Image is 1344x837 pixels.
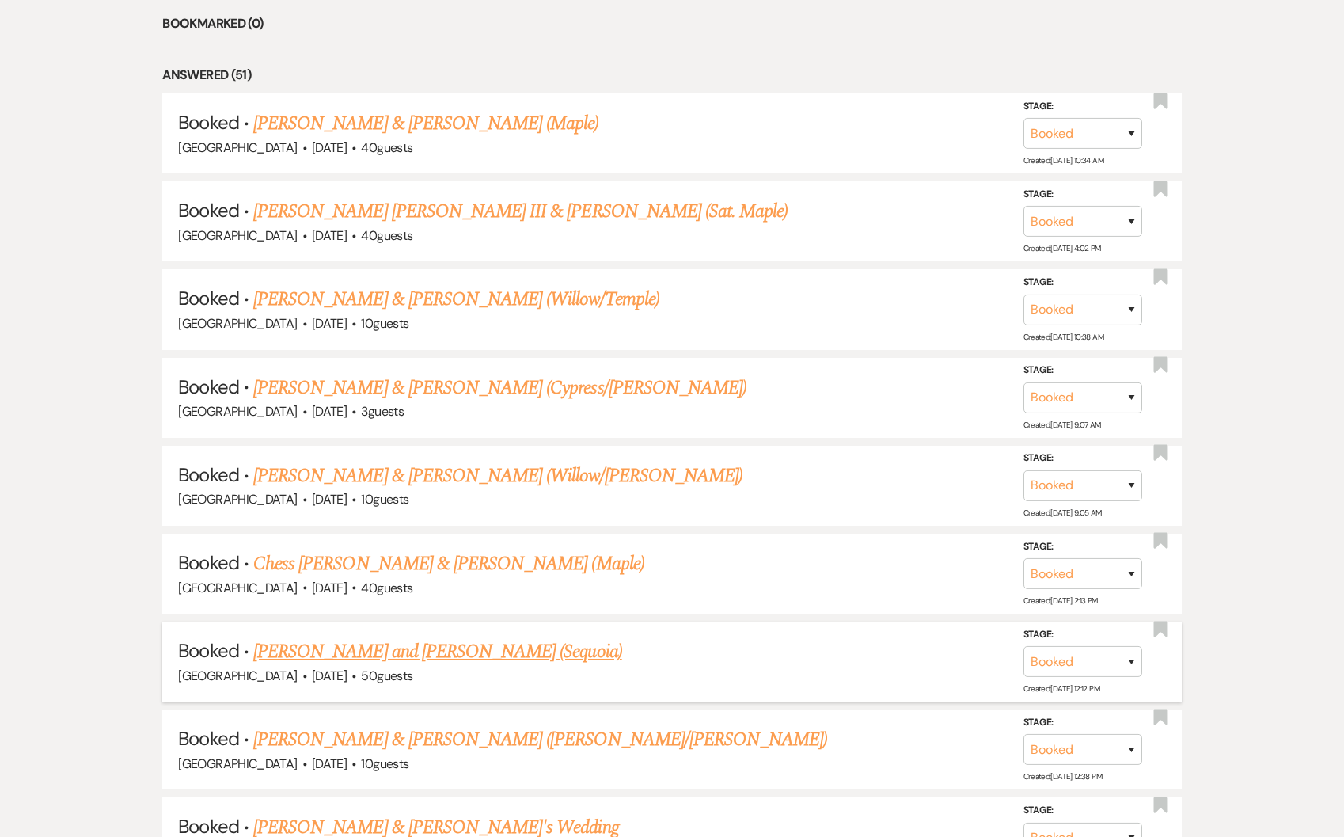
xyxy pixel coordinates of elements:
a: [PERSON_NAME] & [PERSON_NAME] ([PERSON_NAME]/[PERSON_NAME]) [253,725,827,754]
a: [PERSON_NAME] & [PERSON_NAME] (Willow/Temple) [253,285,659,314]
a: [PERSON_NAME] & [PERSON_NAME] (Maple) [253,109,598,138]
span: [GEOGRAPHIC_DATA] [178,315,297,332]
label: Stage: [1023,186,1142,204]
label: Stage: [1023,714,1142,732]
span: 3 guests [361,403,404,420]
span: Booked [178,375,238,399]
label: Stage: [1023,97,1142,115]
label: Stage: [1023,802,1142,820]
span: Booked [178,286,238,310]
span: [GEOGRAPHIC_DATA] [178,227,297,244]
span: Booked [178,198,238,223]
span: Booked [178,110,238,135]
span: Created: [DATE] 10:38 AM [1023,331,1103,341]
a: [PERSON_NAME] [PERSON_NAME] III & [PERSON_NAME] (Sat. Maple) [253,197,788,226]
label: Stage: [1023,450,1142,467]
span: 10 guests [361,755,408,772]
span: Created: [DATE] 4:02 PM [1023,243,1101,253]
span: Created: [DATE] 10:34 AM [1023,155,1103,165]
span: 40 guests [361,580,412,596]
span: 40 guests [361,139,412,156]
span: Created: [DATE] 2:13 PM [1023,595,1098,606]
span: Created: [DATE] 12:12 PM [1023,683,1099,694]
span: Created: [DATE] 9:07 AM [1023,420,1101,430]
span: [DATE] [312,315,347,332]
span: [GEOGRAPHIC_DATA] [178,491,297,508]
a: [PERSON_NAME] & [PERSON_NAME] (Cypress/[PERSON_NAME]) [253,374,746,402]
span: [DATE] [312,668,347,684]
span: 10 guests [361,491,408,508]
span: Booked [178,726,238,751]
span: Booked [178,550,238,575]
span: [DATE] [312,580,347,596]
span: [DATE] [312,227,347,244]
span: 10 guests [361,315,408,332]
span: [GEOGRAPHIC_DATA] [178,403,297,420]
label: Stage: [1023,626,1142,644]
label: Stage: [1023,538,1142,555]
li: Answered (51) [162,65,1181,86]
a: Chess [PERSON_NAME] & [PERSON_NAME] (Maple) [253,550,644,578]
span: 50 guests [361,668,412,684]
span: Booked [178,462,238,487]
label: Stage: [1023,362,1142,379]
li: Bookmarked (0) [162,13,1181,34]
span: [DATE] [312,491,347,508]
span: [GEOGRAPHIC_DATA] [178,668,297,684]
span: [GEOGRAPHIC_DATA] [178,139,297,156]
span: Created: [DATE] 9:05 AM [1023,508,1102,518]
span: [DATE] [312,403,347,420]
label: Stage: [1023,274,1142,291]
span: [DATE] [312,139,347,156]
span: Created: [DATE] 12:38 PM [1023,771,1102,782]
a: [PERSON_NAME] and [PERSON_NAME] (Sequoia) [253,637,622,666]
span: [GEOGRAPHIC_DATA] [178,580,297,596]
span: Booked [178,638,238,663]
a: [PERSON_NAME] & [PERSON_NAME] (Willow/[PERSON_NAME]) [253,462,742,490]
span: [GEOGRAPHIC_DATA] [178,755,297,772]
span: [DATE] [312,755,347,772]
span: 40 guests [361,227,412,244]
